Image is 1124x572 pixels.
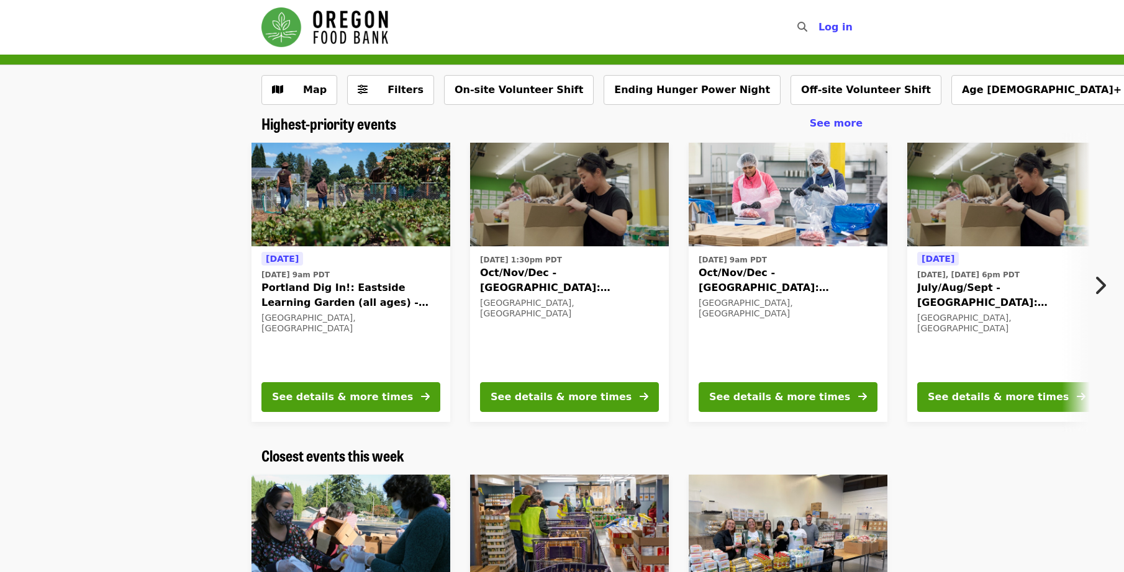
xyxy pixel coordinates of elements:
[699,298,877,319] div: [GEOGRAPHIC_DATA], [GEOGRAPHIC_DATA]
[347,75,434,105] button: Filters (0 selected)
[261,280,440,310] span: Portland Dig In!: Eastside Learning Garden (all ages) - Aug/Sept/Oct
[252,143,450,247] img: Portland Dig In!: Eastside Learning Garden (all ages) - Aug/Sept/Oct organized by Oregon Food Bank
[261,444,404,466] span: Closest events this week
[858,391,867,403] i: arrow-right icon
[480,382,659,412] button: See details & more times
[917,313,1096,334] div: [GEOGRAPHIC_DATA], [GEOGRAPHIC_DATA]
[797,21,807,33] i: search icon
[1094,274,1106,297] i: chevron-right icon
[640,391,648,403] i: arrow-right icon
[261,7,388,47] img: Oregon Food Bank - Home
[444,75,594,105] button: On-site Volunteer Shift
[689,143,887,247] img: Oct/Nov/Dec - Beaverton: Repack/Sort (age 10+) organized by Oregon Food Bank
[928,390,1069,404] div: See details & more times
[699,266,877,295] span: Oct/Nov/Dec - [GEOGRAPHIC_DATA]: Repack/Sort (age [DEMOGRAPHIC_DATA]+)
[252,115,872,133] div: Highest-priority events
[261,447,404,465] a: Closest events this week
[922,254,954,264] span: [DATE]
[917,382,1096,412] button: See details & more times
[699,382,877,412] button: See details & more times
[252,447,872,465] div: Closest events this week
[388,84,424,96] span: Filters
[699,254,767,266] time: [DATE] 9am PDT
[689,143,887,422] a: See details for "Oct/Nov/Dec - Beaverton: Repack/Sort (age 10+)"
[261,313,440,334] div: [GEOGRAPHIC_DATA], [GEOGRAPHIC_DATA]
[261,115,396,133] a: Highest-priority events
[266,254,299,264] span: [DATE]
[810,116,863,131] a: See more
[303,84,327,96] span: Map
[480,254,562,266] time: [DATE] 1:30pm PDT
[815,12,825,42] input: Search
[261,269,330,280] time: [DATE] 9am PDT
[470,143,669,247] img: Oct/Nov/Dec - Portland: Repack/Sort (age 8+) organized by Oregon Food Bank
[709,390,850,404] div: See details & more times
[480,266,659,295] span: Oct/Nov/Dec - [GEOGRAPHIC_DATA]: Repack/Sort (age [DEMOGRAPHIC_DATA]+)
[809,15,863,40] button: Log in
[907,143,1106,247] img: July/Aug/Sept - Portland: Repack/Sort (age 8+) organized by Oregon Food Bank
[272,390,413,404] div: See details & more times
[261,382,440,412] button: See details & more times
[470,143,669,422] a: See details for "Oct/Nov/Dec - Portland: Repack/Sort (age 8+)"
[604,75,781,105] button: Ending Hunger Power Night
[358,84,368,96] i: sliders-h icon
[791,75,941,105] button: Off-site Volunteer Shift
[917,269,1020,280] time: [DATE], [DATE] 6pm PDT
[421,391,430,403] i: arrow-right icon
[818,21,853,33] span: Log in
[917,280,1096,310] span: July/Aug/Sept - [GEOGRAPHIC_DATA]: Repack/Sort (age [DEMOGRAPHIC_DATA]+)
[1083,268,1124,303] button: Next item
[272,84,283,96] i: map icon
[491,390,632,404] div: See details & more times
[261,75,337,105] button: Show map view
[480,298,659,319] div: [GEOGRAPHIC_DATA], [GEOGRAPHIC_DATA]
[810,117,863,129] span: See more
[252,143,450,422] a: See details for "Portland Dig In!: Eastside Learning Garden (all ages) - Aug/Sept/Oct"
[907,143,1106,422] a: See details for "July/Aug/Sept - Portland: Repack/Sort (age 8+)"
[261,112,396,134] span: Highest-priority events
